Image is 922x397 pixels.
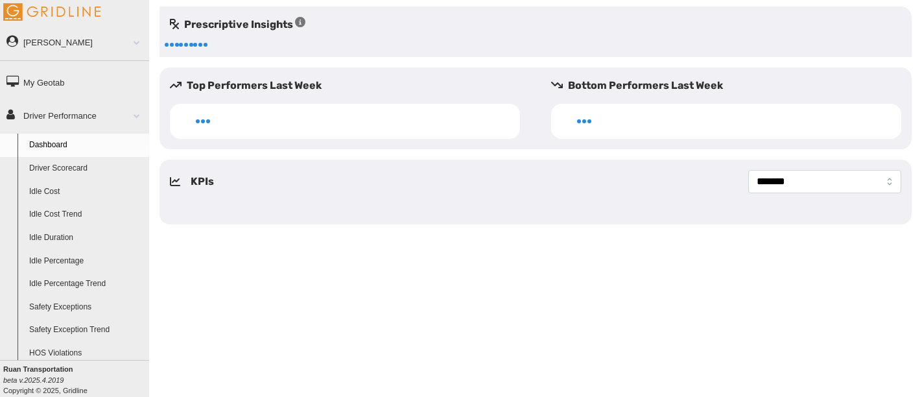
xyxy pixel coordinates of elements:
h5: Bottom Performers Last Week [551,78,912,93]
h5: Prescriptive Insights [170,17,305,32]
h5: Top Performers Last Week [170,78,530,93]
h5: KPIs [191,174,214,189]
img: Gridline [3,3,100,21]
a: Idle Percentage Trend [23,272,149,296]
a: HOS Violations [23,342,149,365]
a: Driver Scorecard [23,157,149,180]
a: Safety Exception Trend [23,319,149,342]
a: Idle Duration [23,226,149,250]
i: beta v.2025.4.2019 [3,376,64,384]
div: Copyright © 2025, Gridline [3,364,149,396]
a: Idle Percentage [23,250,149,273]
a: Dashboard [23,134,149,157]
a: Idle Cost Trend [23,203,149,226]
b: Ruan Transportation [3,365,73,373]
a: Safety Exceptions [23,296,149,319]
a: Idle Cost [23,180,149,204]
